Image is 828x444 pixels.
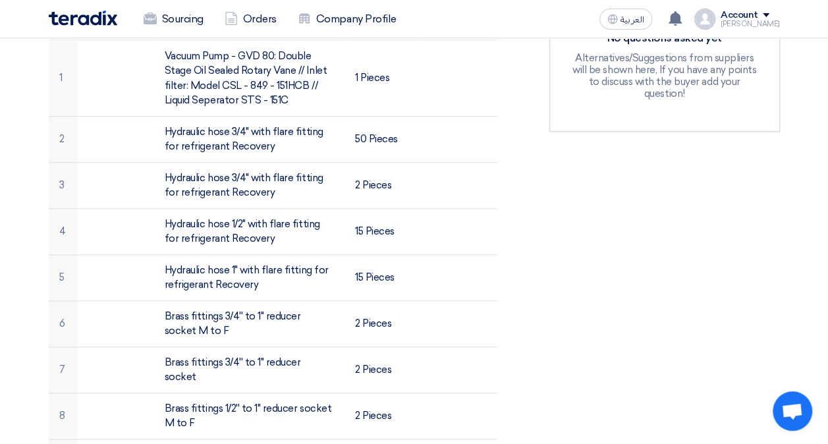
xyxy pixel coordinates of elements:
div: Account [721,10,758,21]
td: 15 Pieces [345,208,421,254]
td: Brass fittings 3/4'' to 1" reducer socket M to F [154,300,345,347]
td: 1 Pieces [345,41,421,117]
td: 50 Pieces [345,116,421,162]
td: 2 Pieces [345,300,421,347]
div: [PERSON_NAME] [721,20,780,28]
td: Hydraulic hose 1" with flare fitting for refrigerant Recovery [154,254,345,300]
img: profile_test.png [694,9,715,30]
div: No questions asked yet [568,32,761,45]
div: Alternatives/Suggestions from suppliers will be shown here, If you have any points to discuss wit... [568,52,761,99]
span: العربية [621,15,644,24]
td: 2 [49,116,78,162]
td: Vacuum Pump - GVD 80: Double Stage Oil Sealed Rotary Vane // Inlet filter: Model CSL - 849 - 151H... [154,41,345,117]
td: 6 [49,300,78,347]
td: Hydraulic hose 3/4" with flare fitting for refrigerant Recovery [154,116,345,162]
a: Open chat [773,391,812,431]
td: Hydraulic hose 3/4" with flare fitting for refrigerant Recovery [154,162,345,208]
a: Sourcing [133,5,214,34]
td: 8 [49,393,78,439]
td: 15 Pieces [345,254,421,300]
button: العربية [599,9,652,30]
a: Orders [214,5,287,34]
td: 4 [49,208,78,254]
td: 1 [49,41,78,117]
td: 7 [49,347,78,393]
td: 2 Pieces [345,162,421,208]
td: Brass fittings 1/2'' to 1" reducer socket M to F [154,393,345,439]
td: 3 [49,162,78,208]
a: Company Profile [287,5,407,34]
td: 5 [49,254,78,300]
td: Brass fittings 3/4'' to 1" reducer socket [154,347,345,393]
td: 2 Pieces [345,393,421,439]
td: 2 Pieces [345,347,421,393]
td: Hydraulic hose 1/2" with flare fitting for refrigerant Recovery [154,208,345,254]
img: Teradix logo [49,11,117,26]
